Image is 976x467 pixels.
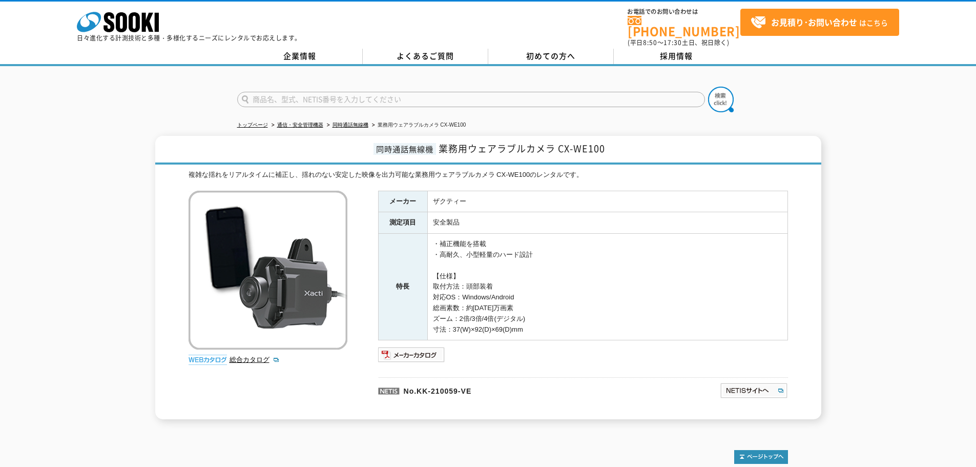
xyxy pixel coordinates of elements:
td: ・補正機能を搭載 ・高耐久、小型軽量のハード設計 【仕様】 取付方法：頭部装着 対応OS：Windows/Android 総画素数：約[DATE]万画素 ズーム：2倍/3倍/4倍(デジタル) 寸... [427,234,787,340]
a: メーカーカタログ [378,354,445,361]
img: 業務用ウェアラブルカメラ CX-WE100 [189,191,347,350]
span: はこちら [751,15,888,30]
img: トップページへ [734,450,788,464]
th: 特長 [378,234,427,340]
a: よくあるご質問 [363,49,488,64]
img: NETISサイトへ [720,382,788,399]
img: メーカーカタログ [378,347,445,363]
td: 安全製品 [427,212,787,234]
a: 総合カタログ [230,356,280,363]
a: [PHONE_NUMBER] [628,16,740,37]
a: お見積り･お問い合わせはこちら [740,9,899,36]
th: 測定項目 [378,212,427,234]
span: 同時通話無線機 [373,143,436,155]
p: 日々進化する計測技術と多種・多様化するニーズにレンタルでお応えします。 [77,35,301,41]
a: トップページ [237,122,268,128]
a: 採用情報 [614,49,739,64]
img: webカタログ [189,355,227,365]
span: 初めての方へ [526,50,575,62]
input: 商品名、型式、NETIS番号を入力してください [237,92,705,107]
a: 同時通話無線機 [333,122,368,128]
span: お電話でのお問い合わせは [628,9,740,15]
th: メーカー [378,191,427,212]
a: 通信・安全管理機器 [277,122,323,128]
li: 業務用ウェアラブルカメラ CX-WE100 [370,120,466,131]
strong: お見積り･お問い合わせ [771,16,857,28]
p: No.KK-210059-VE [378,377,621,402]
span: 業務用ウェアラブルカメラ CX-WE100 [439,141,605,155]
td: ザクティー [427,191,787,212]
div: 複雑な揺れをリアルタイムに補正し、揺れのない安定した映像を出力可能な業務用ウェアラブルカメラ CX-WE100のレンタルです。 [189,170,788,180]
a: 初めての方へ [488,49,614,64]
span: 17:30 [663,38,682,47]
span: 8:50 [643,38,657,47]
img: btn_search.png [708,87,734,112]
a: 企業情報 [237,49,363,64]
span: (平日 ～ 土日、祝日除く) [628,38,729,47]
